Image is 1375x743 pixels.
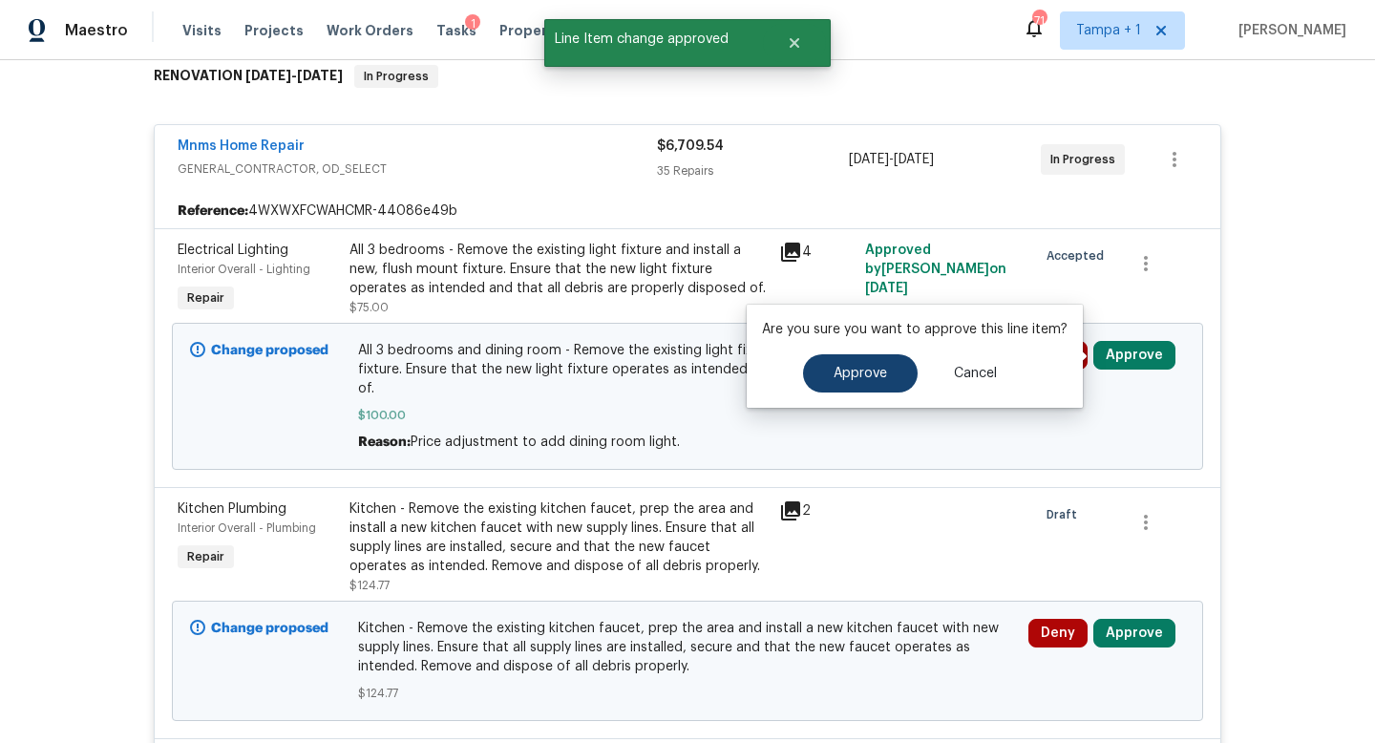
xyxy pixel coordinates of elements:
span: [DATE] [297,69,343,82]
div: All 3 bedrooms - Remove the existing light fixture and install a new, flush mount fixture. Ensure... [349,241,768,298]
div: Kitchen - Remove the existing kitchen faucet, prep the area and install a new kitchen faucet with... [349,499,768,576]
span: Repair [180,547,232,566]
span: - [849,150,934,169]
span: Tasks [436,24,476,37]
span: Tampa + 1 [1076,21,1141,40]
span: Visits [182,21,222,40]
span: $100.00 [358,406,1018,425]
span: Kitchen - Remove the existing kitchen faucet, prep the area and install a new kitchen faucet with... [358,619,1018,676]
button: Close [763,24,826,62]
span: [DATE] [849,153,889,166]
b: Reference: [178,202,248,221]
span: Interior Overall - Lighting [178,264,310,275]
span: $124.77 [349,580,390,591]
span: In Progress [356,67,436,86]
span: Approve [834,367,887,381]
div: 4WXWXFCWAHCMR-44086e49b [155,194,1220,228]
span: Kitchen Plumbing [178,502,286,516]
p: Are you sure you want to approve this line item? [762,320,1068,339]
div: 2 [779,499,854,522]
span: $124.77 [358,684,1018,703]
span: Draft [1047,505,1085,524]
div: RENOVATION [DATE]-[DATE]In Progress [148,46,1227,107]
h6: RENOVATION [154,65,343,88]
span: Properties [499,21,574,40]
span: [PERSON_NAME] [1231,21,1346,40]
span: Approved by [PERSON_NAME] on [865,244,1006,295]
button: Approve [1093,619,1175,647]
div: 35 Repairs [657,161,849,180]
span: Maestro [65,21,128,40]
span: Reason: [358,435,411,449]
span: Accepted [1047,246,1111,265]
span: Repair [180,288,232,308]
div: 4 [779,241,854,264]
button: Approve [1093,341,1175,370]
span: Work Orders [327,21,413,40]
span: - [245,69,343,82]
button: Deny [1028,619,1088,647]
b: Change proposed [211,622,328,635]
span: GENERAL_CONTRACTOR, OD_SELECT [178,159,657,179]
button: Approve [803,354,918,393]
a: Mnms Home Repair [178,139,305,153]
span: Electrical Lighting [178,244,288,257]
span: Interior Overall - Plumbing [178,522,316,534]
div: 71 [1032,11,1046,31]
span: Price adjustment to add dining room light. [411,435,680,449]
span: $6,709.54 [657,139,724,153]
span: [DATE] [865,282,908,295]
button: Cancel [923,354,1027,393]
span: [DATE] [894,153,934,166]
span: All 3 bedrooms and dining room - Remove the existing light fixture and install a new, flush mount... [358,341,1018,398]
span: Line Item change approved [544,19,763,59]
span: $75.00 [349,302,389,313]
span: Cancel [954,367,997,381]
b: Change proposed [211,344,328,357]
span: [DATE] [245,69,291,82]
span: In Progress [1050,150,1123,169]
div: 1 [465,14,480,33]
span: Projects [244,21,304,40]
